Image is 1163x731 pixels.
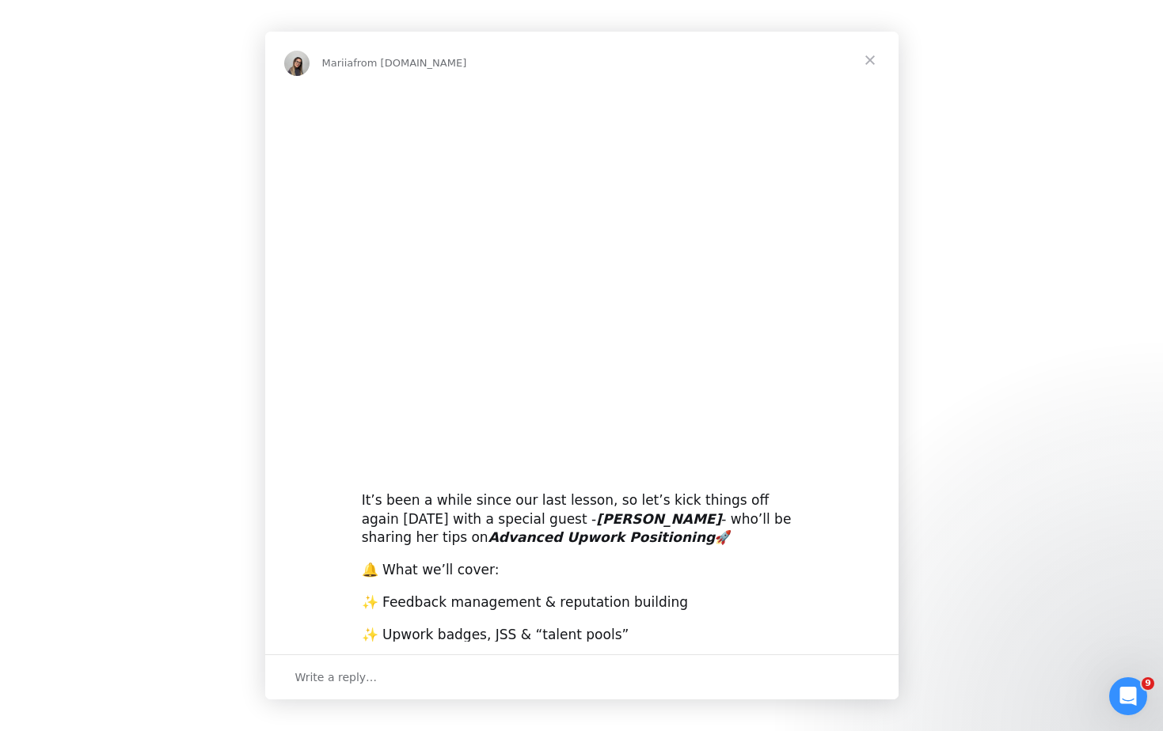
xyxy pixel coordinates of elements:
i: Advanced Upwork Positioning [488,529,716,545]
i: [PERSON_NAME] [596,511,721,527]
div: ​It’s been a while since our last lesson, so let’s kick things off again [DATE] with a special gu... [362,472,802,547]
div: Open conversation and reply [265,654,899,699]
div: ✨ Upwork badges, JSS & “talent pools” [362,626,802,645]
span: Mariia [322,57,354,69]
div: 🔔 What we’ll cover: [362,561,802,580]
span: Close [842,32,899,89]
span: from [DOMAIN_NAME] [353,57,466,69]
div: ✨ Feedback management & reputation building [362,593,802,612]
img: Profile image for Mariia [284,51,310,76]
span: Write a reply… [295,667,378,687]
